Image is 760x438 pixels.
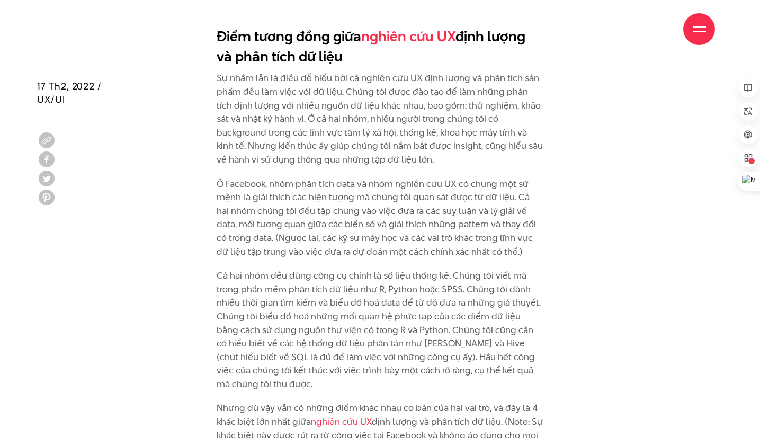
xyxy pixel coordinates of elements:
p: Cả hai nhóm đều dùng công cụ chính là số liệu thống kê. Chúng tôi viết mã trong phần mềm phân tíc... [217,269,544,391]
a: nghiên cứu UX [311,415,372,428]
p: Sự nhầm lẫn là điều dễ hiểu bởi cả nghiên cứu UX định lượng và phân tích sản phẩm đều làm việc vớ... [217,71,544,166]
span: 17 Th2, 2022 / UX/UI [37,79,102,106]
p: Ở Facebook, nhóm phân tích data và nhóm nghiên cứu UX có chung một sứ mệnh là giải thích các hiện... [217,177,544,259]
